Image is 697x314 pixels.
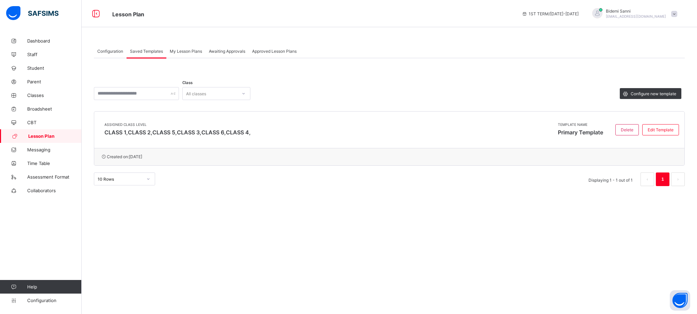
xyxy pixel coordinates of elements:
span: Time Table [27,161,82,166]
button: prev page [641,172,654,186]
button: Open asap [670,290,690,311]
span: Student [27,65,82,71]
span: Staff [27,52,82,57]
span: Configure new template [631,91,676,96]
span: Saved Templates [130,49,163,54]
span: Created on: [DATE] [101,154,142,159]
span: Bidemi Sanni [606,9,666,14]
span: CLASS 1, CLASS 2, CLASS 5, CLASS 3, CLASS 6, CLASS 4, [104,127,548,138]
span: Messaging [27,147,82,152]
button: next page [671,172,685,186]
span: Configuration [27,298,81,303]
img: safsims [6,6,59,20]
span: Primary Template [558,127,603,138]
li: 1 [656,172,669,186]
span: Assessment Format [27,174,82,180]
span: Delete [621,127,633,132]
li: 下一页 [671,172,685,186]
div: 10 Rows [98,177,143,182]
div: All classes [186,87,206,100]
span: Edit Template [648,127,674,132]
span: Template Name [558,122,587,127]
span: Class [182,80,193,85]
span: Lesson Plan [112,11,144,18]
span: CBT [27,120,82,125]
li: Displaying 1 - 1 out of 1 [583,172,638,186]
span: Assigned Class Level [104,122,147,127]
span: Configuration [97,49,123,54]
span: Broadsheet [27,106,82,112]
span: session/term information [522,11,579,16]
span: Help [27,284,81,290]
span: My Lesson Plans [170,49,202,54]
a: 1 [659,175,666,184]
li: 上一页 [641,172,654,186]
span: Approved Lesson Plans [252,49,297,54]
span: Classes [27,93,82,98]
span: [EMAIL_ADDRESS][DOMAIN_NAME] [606,14,666,18]
span: Awaiting Approvals [209,49,245,54]
span: Parent [27,79,82,84]
span: Lesson Plan [28,133,82,139]
span: Dashboard [27,38,82,44]
div: BidemiSanni [585,8,681,19]
span: Collaborators [27,188,82,193]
